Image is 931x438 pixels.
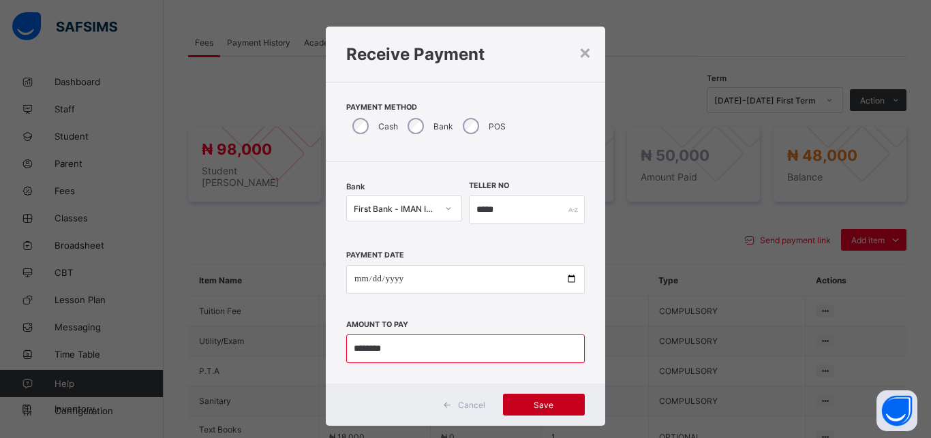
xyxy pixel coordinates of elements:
div: × [579,40,592,63]
span: Save [513,400,575,410]
div: First Bank - IMAN INTERNATIONAL SCHOOL & TEACHING HOSPITAL [354,204,437,214]
label: Amount to pay [346,320,408,329]
label: Bank [433,121,453,131]
label: Teller No [469,181,509,190]
span: Cancel [458,400,485,410]
label: Cash [378,121,398,131]
span: Bank [346,182,365,191]
label: POS [489,121,506,131]
button: Open asap [876,390,917,431]
h1: Receive Payment [346,44,585,64]
label: Payment Date [346,251,404,260]
span: Payment Method [346,103,585,112]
